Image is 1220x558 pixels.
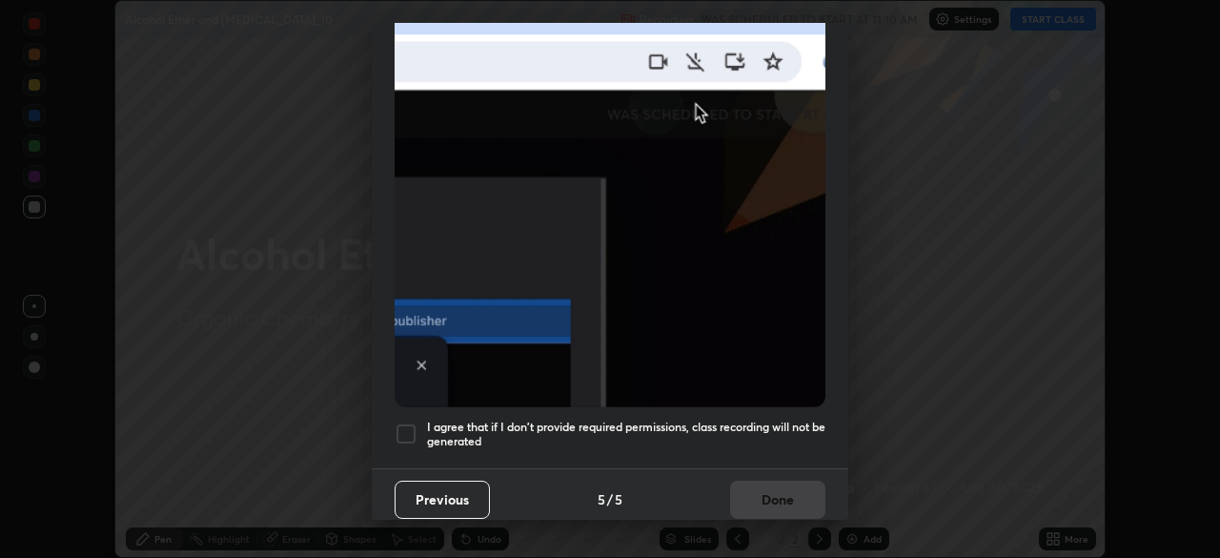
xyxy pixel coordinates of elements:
h4: / [607,489,613,509]
h5: I agree that if I don't provide required permissions, class recording will not be generated [427,420,825,449]
button: Previous [395,481,490,519]
h4: 5 [598,489,605,509]
h4: 5 [615,489,622,509]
